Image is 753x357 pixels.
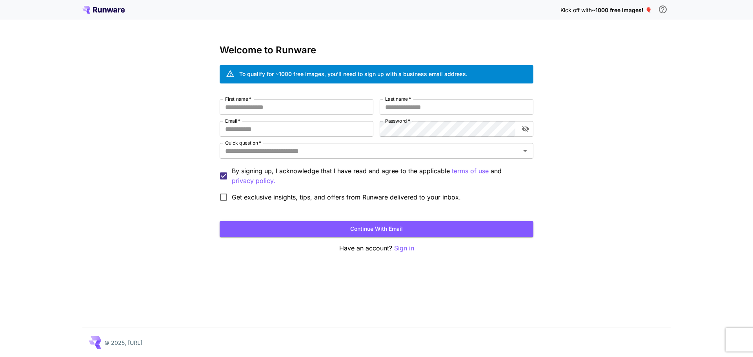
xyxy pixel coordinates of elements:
[655,2,671,17] button: In order to qualify for free credit, you need to sign up with a business email address and click ...
[232,166,527,186] p: By signing up, I acknowledge that I have read and agree to the applicable and
[220,45,533,56] h3: Welcome to Runware
[452,166,489,176] button: By signing up, I acknowledge that I have read and agree to the applicable and privacy policy.
[232,176,275,186] button: By signing up, I acknowledge that I have read and agree to the applicable terms of use and
[452,166,489,176] p: terms of use
[592,7,652,13] span: ~1000 free images! 🎈
[104,339,142,347] p: © 2025, [URL]
[560,7,592,13] span: Kick off with
[225,140,261,146] label: Quick question
[239,70,467,78] div: To qualify for ~1000 free images, you’ll need to sign up with a business email address.
[225,96,251,102] label: First name
[232,176,275,186] p: privacy policy.
[220,221,533,237] button: Continue with email
[225,118,240,124] label: Email
[385,96,411,102] label: Last name
[394,243,414,253] button: Sign in
[220,243,533,253] p: Have an account?
[232,192,461,202] span: Get exclusive insights, tips, and offers from Runware delivered to your inbox.
[385,118,410,124] label: Password
[518,122,533,136] button: toggle password visibility
[520,145,531,156] button: Open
